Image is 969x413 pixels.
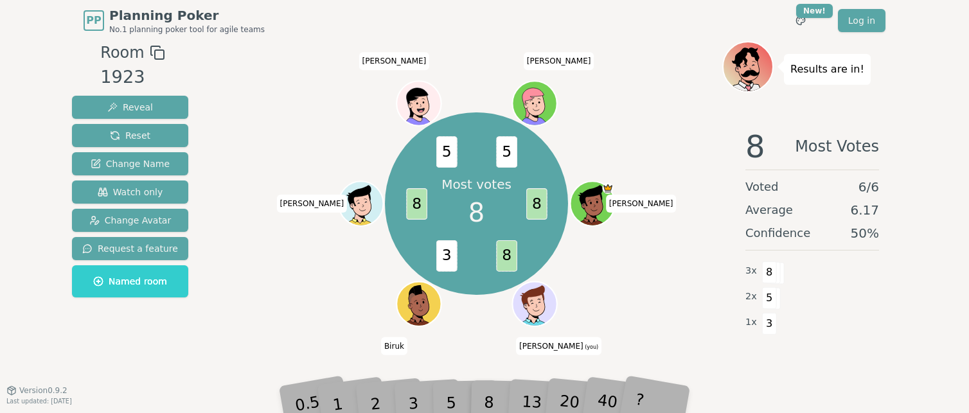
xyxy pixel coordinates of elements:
[851,224,879,242] span: 50 %
[606,195,677,213] span: Click to change your name
[72,124,188,147] button: Reset
[359,52,430,70] span: Click to change your name
[436,240,458,272] span: 3
[98,186,163,198] span: Watch only
[468,193,484,232] span: 8
[93,275,167,288] span: Named room
[789,9,812,32] button: New!
[526,188,547,220] span: 8
[72,180,188,204] button: Watch only
[276,195,347,213] span: Click to change your name
[513,283,555,325] button: Click to change your avatar
[496,240,517,272] span: 8
[100,64,164,91] div: 1923
[796,4,833,18] div: New!
[745,178,779,196] span: Voted
[583,344,599,350] span: (you)
[762,261,777,283] span: 8
[84,6,265,35] a: PPPlanning PokerNo.1 planning poker tool for agile teams
[745,315,757,330] span: 1 x
[745,201,793,219] span: Average
[6,385,67,396] button: Version0.9.2
[109,6,265,24] span: Planning Poker
[109,24,265,35] span: No.1 planning poker tool for agile teams
[745,264,757,278] span: 3 x
[72,96,188,119] button: Reveal
[436,136,458,168] span: 5
[745,290,757,304] span: 2 x
[745,131,765,162] span: 8
[91,157,170,170] span: Change Name
[790,60,864,78] p: Results are in!
[89,214,172,227] span: Change Avatar
[100,41,144,64] span: Room
[381,337,407,355] span: Click to change your name
[762,313,777,335] span: 3
[86,13,101,28] span: PP
[110,129,150,142] span: Reset
[795,131,879,162] span: Most Votes
[441,175,511,193] p: Most votes
[838,9,885,32] a: Log in
[850,201,879,219] span: 6.17
[858,178,879,196] span: 6 / 6
[524,52,594,70] span: Click to change your name
[107,101,153,114] span: Reveal
[762,287,777,309] span: 5
[72,265,188,297] button: Named room
[72,209,188,232] button: Change Avatar
[19,385,67,396] span: Version 0.9.2
[406,188,427,220] span: 8
[72,152,188,175] button: Change Name
[72,237,188,260] button: Request a feature
[745,224,810,242] span: Confidence
[602,183,613,194] span: Owen is the host
[516,337,601,355] span: Click to change your name
[82,242,178,255] span: Request a feature
[496,136,517,168] span: 5
[6,398,72,405] span: Last updated: [DATE]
